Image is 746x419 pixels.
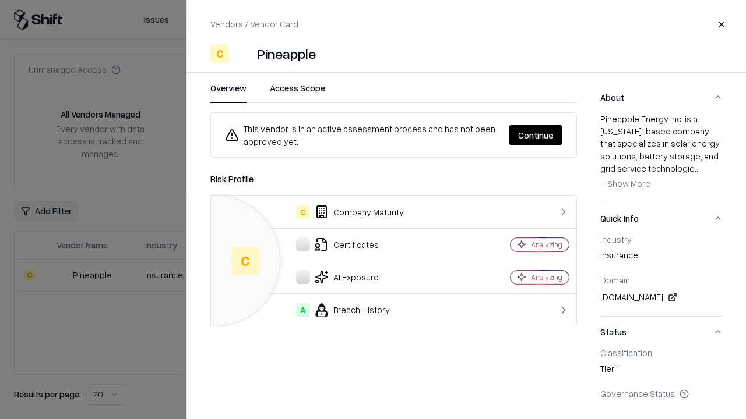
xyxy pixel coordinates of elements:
div: Certificates [220,237,470,251]
div: Breach History [220,303,470,317]
div: Tier 1 [600,363,723,379]
button: About [600,82,723,113]
div: insurance [600,249,723,265]
button: Continue [509,125,562,145]
div: Governance Status [600,388,723,399]
img: Pineapple [234,44,252,63]
div: C [296,205,310,219]
button: Overview [210,82,247,103]
div: C [210,44,229,63]
span: + Show More [600,178,650,189]
div: This vendor is in an active assessment process and has not been approved yet. [225,122,499,148]
div: Domain [600,275,723,285]
div: Analyzing [531,240,562,250]
div: Quick Info [600,234,723,316]
button: + Show More [600,175,650,193]
button: Access Scope [270,82,325,103]
div: Classification [600,347,723,358]
p: Vendors / Vendor Card [210,18,298,30]
div: A [296,303,310,317]
div: Industry [600,234,723,244]
div: AI Exposure [220,270,470,284]
div: About [600,113,723,203]
div: C [231,247,259,275]
span: ... [695,163,700,173]
div: [DOMAIN_NAME] [600,290,723,304]
div: Pineapple [257,44,316,63]
div: Analyzing [531,272,562,282]
button: Quick Info [600,203,723,234]
div: Company Maturity [220,205,470,219]
button: Status [600,317,723,347]
div: Pineapple Energy Inc. is a [US_STATE]-based company that specializes in solar energy solutions, b... [600,113,723,193]
div: Risk Profile [210,172,577,186]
